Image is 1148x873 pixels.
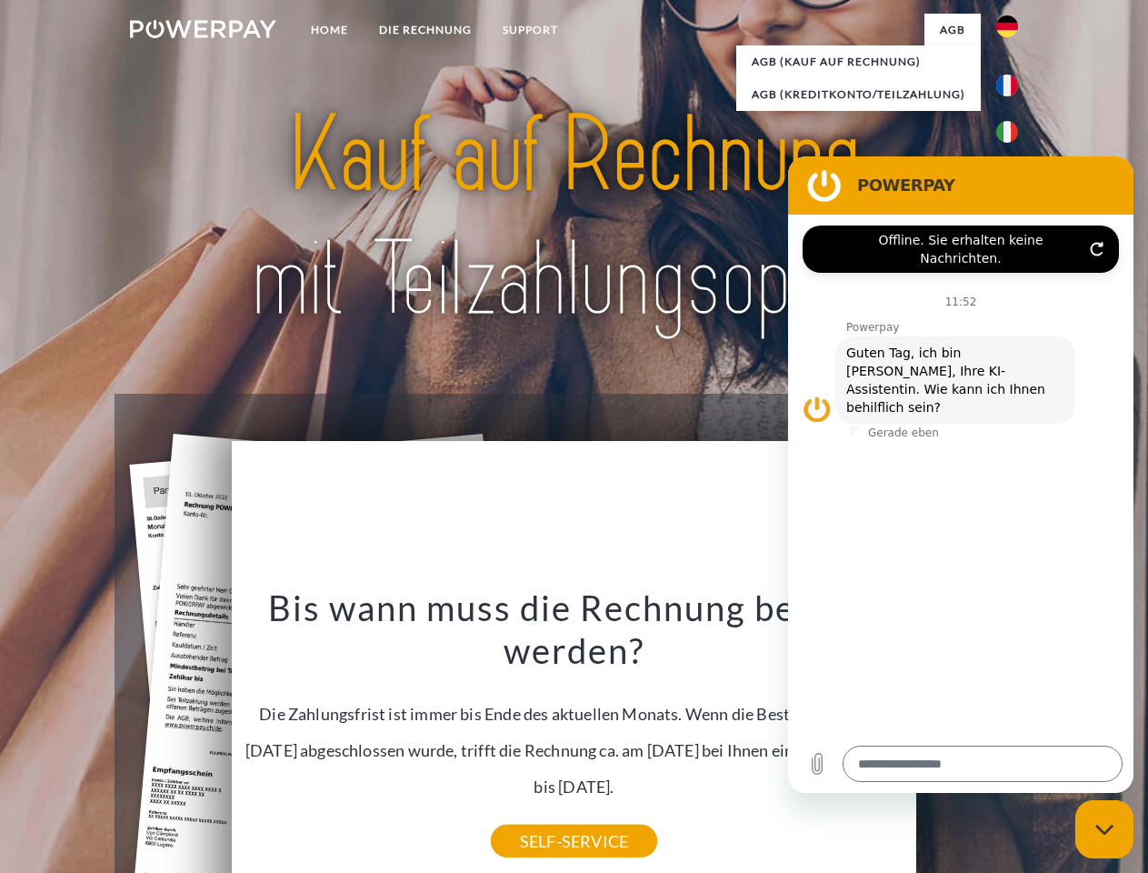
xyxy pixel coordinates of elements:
img: logo-powerpay-white.svg [130,20,276,38]
img: it [996,121,1018,143]
iframe: Messaging-Fenster [788,156,1133,793]
a: Home [295,14,364,46]
a: DIE RECHNUNG [364,14,487,46]
a: agb [924,14,981,46]
img: fr [996,75,1018,96]
img: title-powerpay_de.svg [174,87,974,348]
img: de [996,15,1018,37]
div: Die Zahlungsfrist ist immer bis Ende des aktuellen Monats. Wenn die Bestellung z.B. am [DATE] abg... [243,586,906,841]
a: SUPPORT [487,14,574,46]
a: AGB (Kauf auf Rechnung) [736,45,981,78]
iframe: Schaltfläche zum Öffnen des Messaging-Fensters; Konversation läuft [1075,800,1133,858]
a: AGB (Kreditkonto/Teilzahlung) [736,78,981,111]
h3: Bis wann muss die Rechnung bezahlt werden? [243,586,906,673]
a: SELF-SERVICE [491,825,657,858]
